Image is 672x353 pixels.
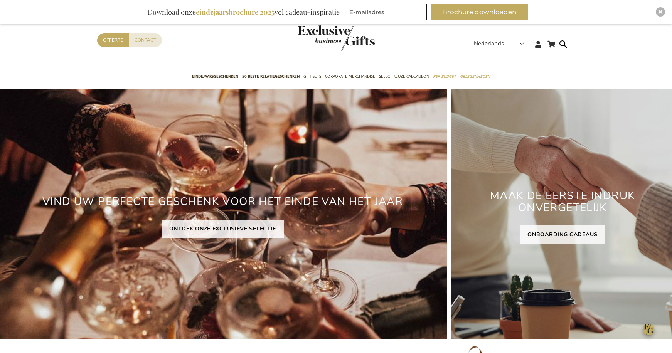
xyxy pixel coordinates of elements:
span: Gelegenheden [460,72,490,81]
a: Offerte [97,33,129,47]
img: Close [658,10,663,14]
span: 50 beste relatiegeschenken [242,72,300,81]
a: Select Keuze Cadeaubon [379,67,429,87]
span: Gift Sets [303,72,321,81]
span: Per Budget [433,72,456,81]
span: Select Keuze Cadeaubon [379,72,429,81]
a: Contact [129,33,162,47]
a: Per Budget [433,67,456,87]
a: Corporate Merchandise [325,67,375,87]
button: Brochure downloaden [431,4,528,20]
b: eindejaarsbrochure 2025 [196,7,275,17]
input: E-mailadres [345,4,427,20]
a: 50 beste relatiegeschenken [242,67,300,87]
span: Nederlands [474,39,504,48]
img: Exclusive Business gifts logo [298,25,375,51]
a: ONTDEK ONZE EXCLUSIEVE SELECTIE [162,220,284,238]
a: Eindejaarsgeschenken [192,67,238,87]
span: Eindejaarsgeschenken [192,72,238,81]
a: store logo [298,25,336,51]
a: Gift Sets [303,67,321,87]
form: marketing offers and promotions [345,4,429,22]
div: Close [656,7,665,17]
a: Gelegenheden [460,67,490,87]
a: ONBOARDING CADEAUS [520,225,605,244]
span: Corporate Merchandise [325,72,375,81]
div: Download onze vol cadeau-inspiratie [144,4,343,20]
